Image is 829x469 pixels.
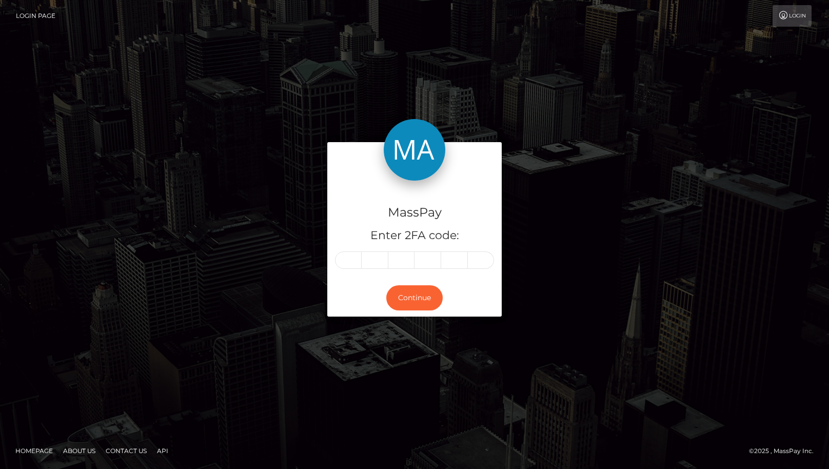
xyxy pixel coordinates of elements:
[59,443,100,459] a: About Us
[335,228,494,244] h5: Enter 2FA code:
[386,285,443,310] button: Continue
[384,119,445,181] img: MassPay
[153,443,172,459] a: API
[16,5,55,27] a: Login Page
[335,204,494,222] h4: MassPay
[773,5,812,27] a: Login
[11,443,57,459] a: Homepage
[749,445,821,457] div: © 2025 , MassPay Inc.
[102,443,151,459] a: Contact Us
